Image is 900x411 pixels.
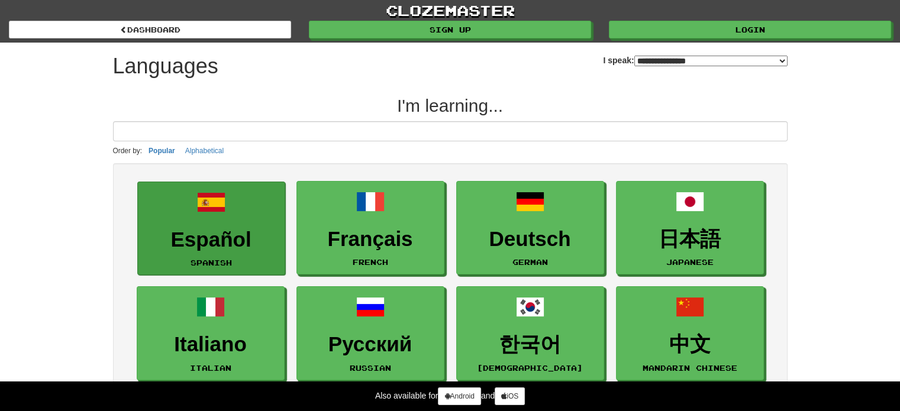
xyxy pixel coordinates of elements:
[463,333,598,356] h3: 한국어
[463,228,598,251] h3: Deutsch
[182,144,227,157] button: Alphabetical
[113,96,788,115] h2: I'm learning...
[303,228,438,251] h3: Français
[143,333,278,356] h3: Italiano
[296,286,444,380] a: РусскийRussian
[609,21,891,38] a: Login
[309,21,591,38] a: Sign up
[113,54,218,78] h1: Languages
[296,181,444,275] a: FrançaisFrench
[634,56,788,66] select: I speak:
[495,387,525,405] a: iOS
[622,333,757,356] h3: 中文
[666,258,714,266] small: Japanese
[622,228,757,251] h3: 日本語
[145,144,179,157] button: Popular
[137,286,285,380] a: ItalianoItalian
[616,181,764,275] a: 日本語Japanese
[616,286,764,380] a: 中文Mandarin Chinese
[144,228,279,251] h3: Español
[456,181,604,275] a: DeutschGerman
[643,364,737,372] small: Mandarin Chinese
[512,258,548,266] small: German
[477,364,583,372] small: [DEMOGRAPHIC_DATA]
[9,21,291,38] a: dashboard
[350,364,391,372] small: Russian
[190,364,231,372] small: Italian
[438,387,480,405] a: Android
[191,258,232,267] small: Spanish
[137,182,285,276] a: EspañolSpanish
[456,286,604,380] a: 한국어[DEMOGRAPHIC_DATA]
[113,147,143,155] small: Order by:
[303,333,438,356] h3: Русский
[603,54,787,66] label: I speak:
[353,258,388,266] small: French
